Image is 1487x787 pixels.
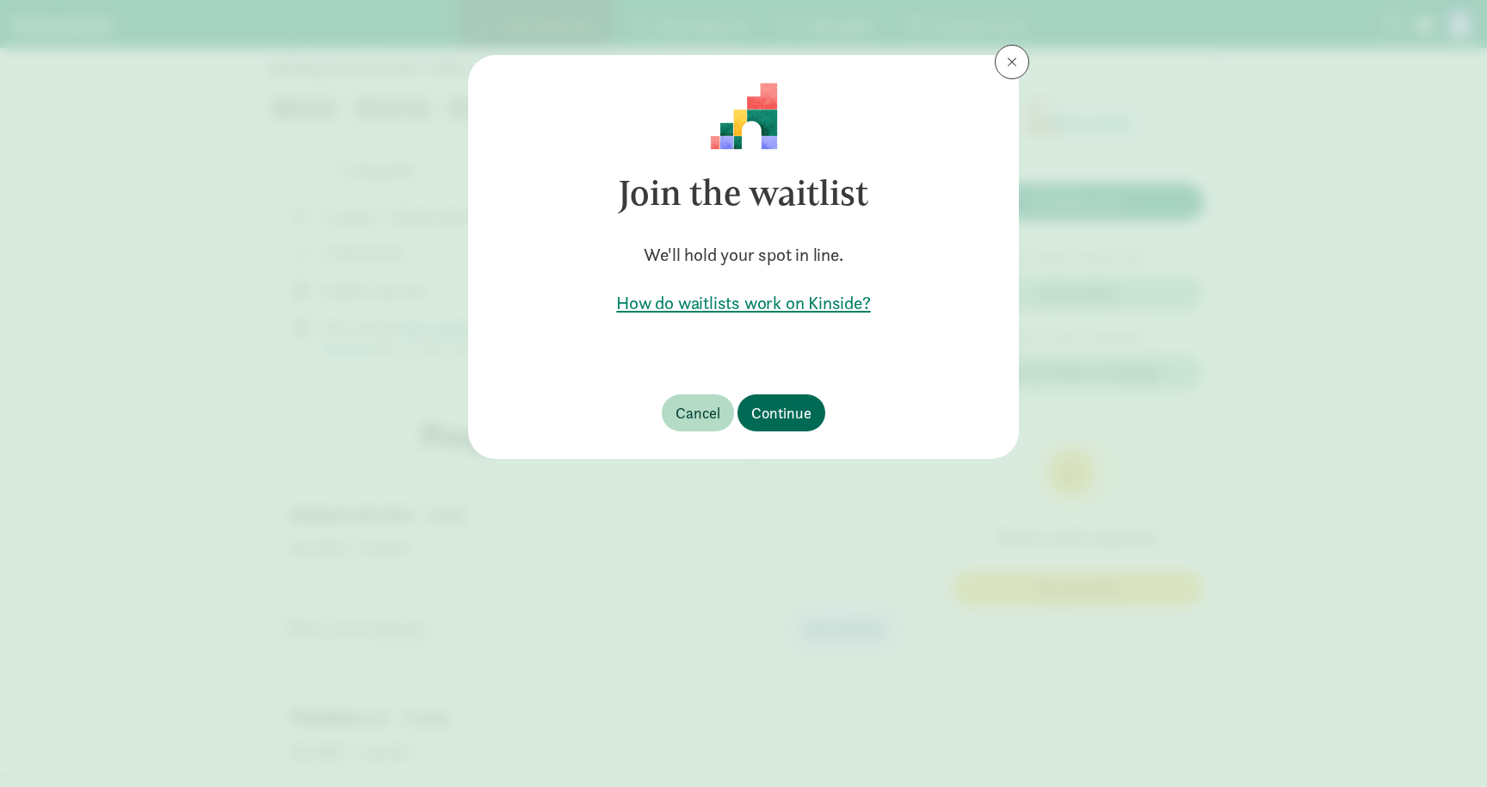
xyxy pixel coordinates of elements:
button: Continue [737,394,825,431]
a: How do waitlists work on Kinside? [496,291,991,315]
h5: We'll hold your spot in line. [496,243,991,267]
span: Continue [751,401,811,424]
button: Cancel [662,394,734,431]
h3: Join the waitlist [496,150,991,236]
span: Cancel [676,401,720,424]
